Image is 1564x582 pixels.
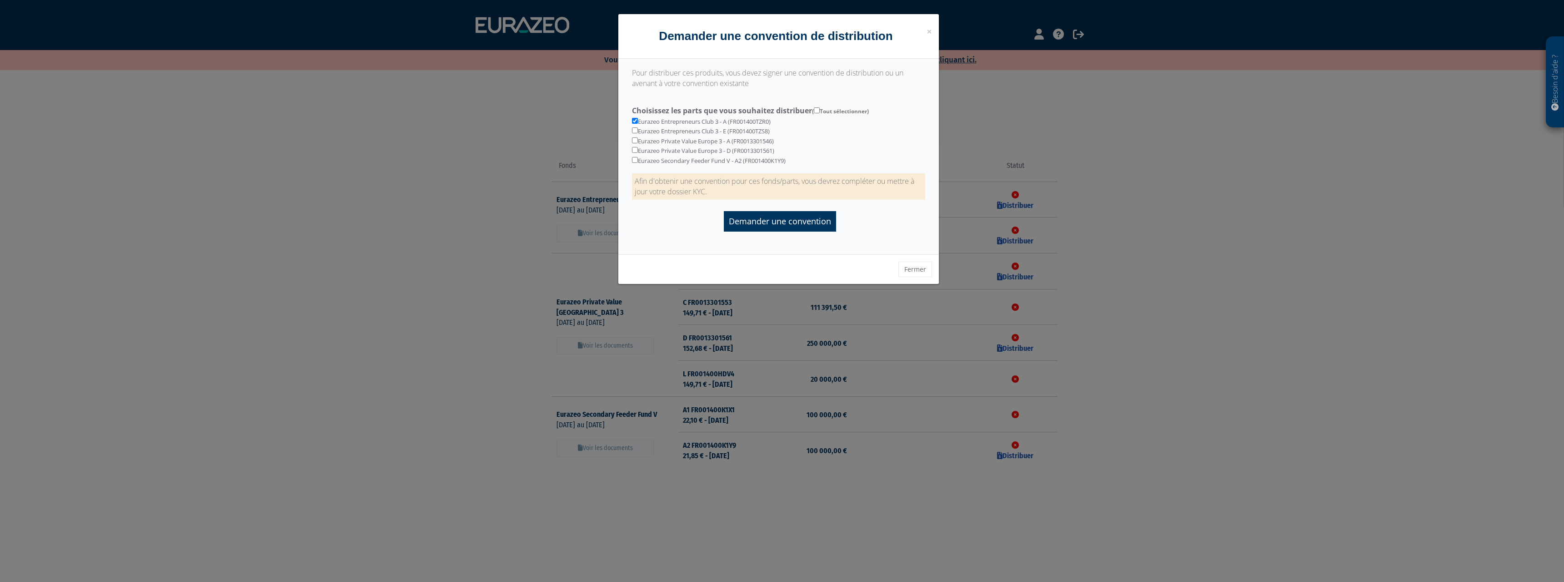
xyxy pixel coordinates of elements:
button: Fermer [898,262,932,277]
label: Choisissez les parts que vous souhaitez distribuer [625,102,932,116]
span: ( Tout sélectionner) [812,107,869,115]
h4: Demander une convention de distribution [625,28,932,45]
p: Afin d'obtenir une convention pour ces fonds/parts, vous devrez compléter ou mettre à jour votre ... [632,173,925,200]
input: Demander une convention [724,211,836,232]
div: Eurazeo Entrepreneurs Club 3 - A (FR001400TZR0) Eurazeo Entrepreneurs Club 3 - E (FR001400TZS8) E... [625,102,932,165]
span: × [927,25,932,38]
p: Besoin d'aide ? [1550,41,1560,123]
p: Pour distribuer ces produits, vous devez signer une convention de distribution ou un avenant à vo... [632,68,925,89]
